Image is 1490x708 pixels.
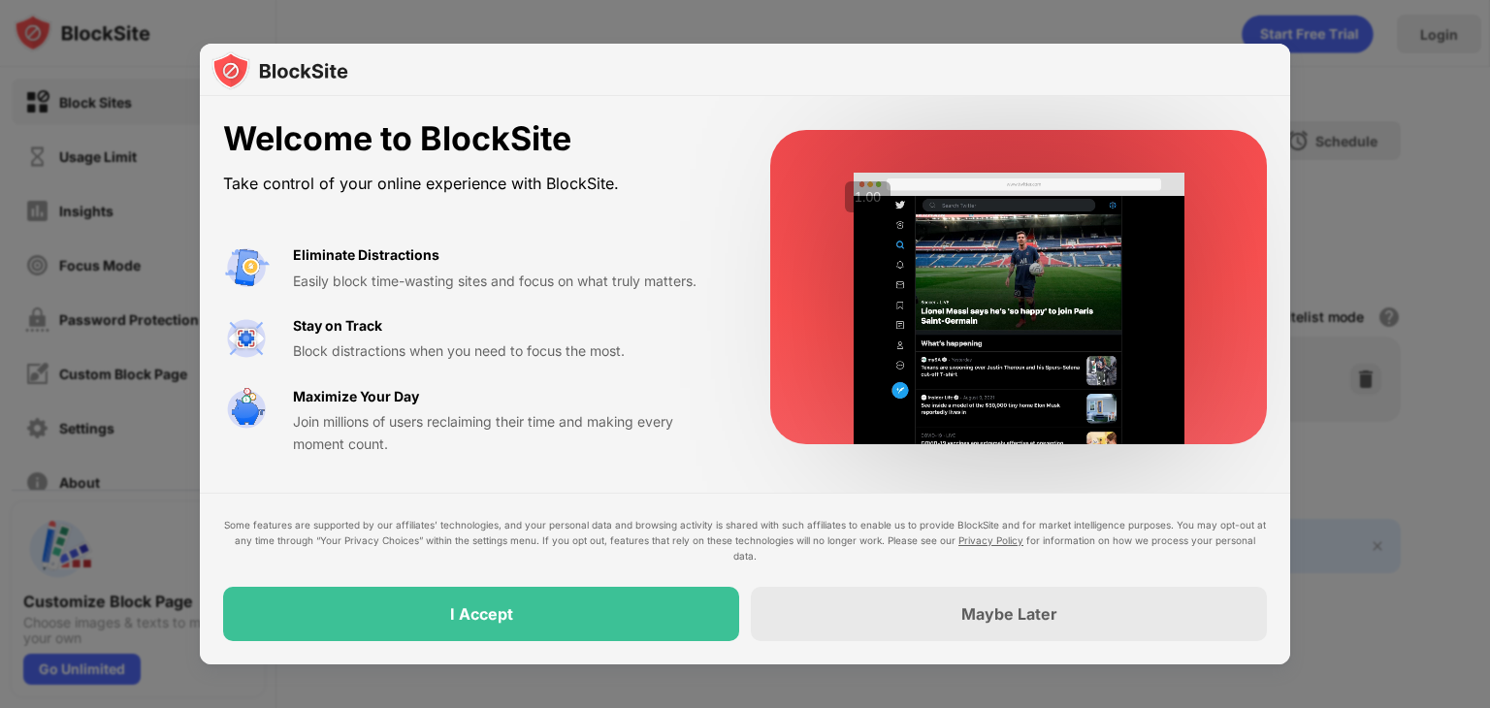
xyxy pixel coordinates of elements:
div: Easily block time-wasting sites and focus on what truly matters. [293,271,724,292]
div: I Accept [450,604,513,624]
img: value-safe-time.svg [223,386,270,433]
div: Maybe Later [961,604,1057,624]
div: Block distractions when you need to focus the most. [293,340,724,362]
div: Take control of your online experience with BlockSite. [223,170,724,198]
div: Welcome to BlockSite [223,119,724,159]
img: logo-blocksite.svg [211,51,348,90]
img: value-avoid-distractions.svg [223,244,270,291]
a: Privacy Policy [958,534,1023,546]
img: value-focus.svg [223,315,270,362]
div: Join millions of users reclaiming their time and making every moment count. [293,411,724,455]
div: Eliminate Distractions [293,244,439,266]
div: Some features are supported by our affiliates’ technologies, and your personal data and browsing ... [223,517,1267,563]
div: Stay on Track [293,315,382,337]
div: Maximize Your Day [293,386,419,407]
